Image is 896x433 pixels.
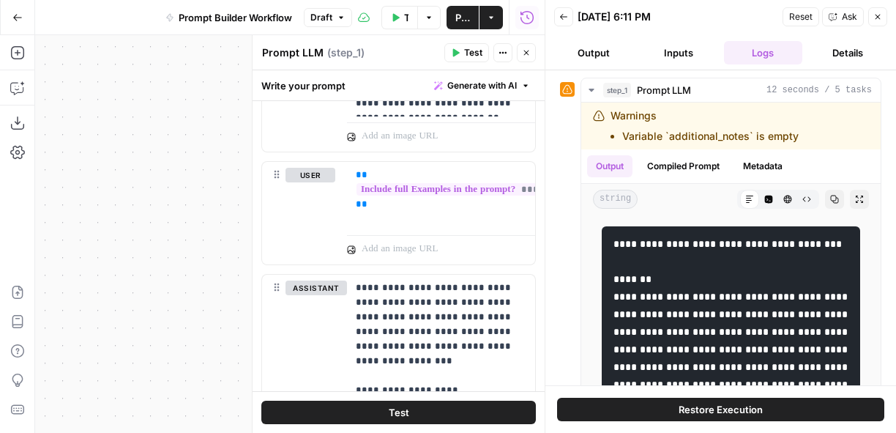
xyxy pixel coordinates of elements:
span: Generate with AI [447,79,517,92]
div: Warnings [611,108,799,144]
span: string [593,190,638,209]
button: Restore Execution [557,398,884,421]
button: Output [554,41,633,64]
span: Publish [455,10,470,25]
button: Ask [822,7,864,26]
button: Generate with AI [428,76,536,95]
span: Prompt LLM [637,83,691,97]
div: Write your prompt [253,70,545,100]
button: Compiled Prompt [638,155,728,177]
span: ( step_1 ) [327,45,365,60]
button: Publish [447,6,479,29]
span: Test [389,405,409,420]
button: Metadata [734,155,791,177]
span: step_1 [603,83,631,97]
textarea: Prompt LLM [262,45,324,60]
li: Variable `additional_notes` is empty [622,129,799,144]
button: Reset [783,7,819,26]
button: Inputs [639,41,718,64]
div: user [262,162,335,264]
span: Prompt Builder Workflow [179,10,292,25]
button: Test Workflow [381,6,417,29]
span: Test [464,46,482,59]
span: Draft [310,11,332,24]
button: assistant [285,281,347,295]
span: Restore Execution [679,402,763,417]
button: Output [587,155,632,177]
span: Test Workflow [404,10,408,25]
span: Ask [842,10,857,23]
button: Logs [724,41,803,64]
button: Test [444,43,489,62]
button: Test [261,401,536,424]
button: Details [808,41,887,64]
button: user [285,168,335,182]
button: Prompt Builder Workflow [157,6,301,29]
span: 12 seconds / 5 tasks [766,84,872,97]
button: Draft [304,8,352,27]
button: 12 seconds / 5 tasks [581,78,881,102]
span: Reset [789,10,813,23]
